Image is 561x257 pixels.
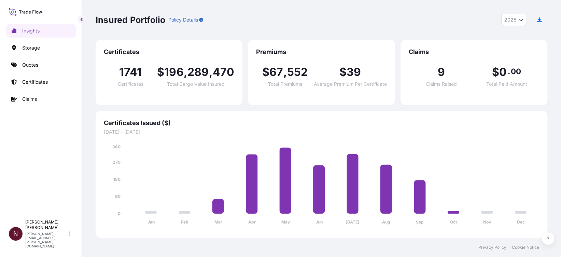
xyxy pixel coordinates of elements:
[214,219,222,225] tspan: Mar
[148,219,155,225] tspan: Jan
[118,211,121,216] tspan: 0
[281,219,290,225] tspan: May
[517,219,524,225] tspan: Dec
[25,219,68,230] p: [PERSON_NAME] [PERSON_NAME]
[409,48,539,56] span: Claims
[248,219,255,225] tspan: Apr
[511,69,521,74] span: 00
[492,67,499,78] span: $
[507,69,510,74] span: .
[112,144,121,149] tspan: 360
[512,245,539,250] a: Cookie Notice
[6,58,76,72] a: Quotes
[96,14,165,25] p: Insured Portfolio
[501,14,526,26] button: Year Selector
[22,79,48,85] p: Certificates
[504,16,516,23] span: 2025
[256,48,387,56] span: Premiums
[483,219,491,225] tspan: Nov
[347,67,361,78] span: 39
[209,67,213,78] span: ,
[426,82,457,86] span: Claims Raised
[117,82,143,86] span: Certificates
[187,67,209,78] span: 289
[22,27,40,34] p: Insights
[478,245,506,250] a: Privacy Policy
[486,82,527,86] span: Total Paid Amount
[167,82,225,86] span: Total Cargo Value Insured
[450,219,457,225] tspan: Oct
[314,82,387,86] span: Average Premium Per Certificate
[25,232,68,248] p: [PERSON_NAME][EMAIL_ADDRESS][PERSON_NAME][DOMAIN_NAME]
[6,92,76,106] a: Claims
[168,16,198,23] p: Policy Details
[104,119,539,127] span: Certificates Issued ($)
[499,67,507,78] span: 0
[104,128,539,135] span: [DATE] - [DATE]
[287,67,308,78] span: 552
[6,41,76,55] a: Storage
[339,67,347,78] span: $
[22,62,38,68] p: Quotes
[22,96,37,103] p: Claims
[115,194,121,199] tspan: 90
[181,219,188,225] tspan: Feb
[438,67,445,78] span: 9
[119,67,142,78] span: 1741
[104,48,234,56] span: Certificates
[113,177,121,182] tspan: 180
[6,24,76,38] a: Insights
[315,219,323,225] tspan: Jun
[382,219,390,225] tspan: Aug
[268,82,302,86] span: Total Premiums
[346,219,360,225] tspan: [DATE]
[416,219,424,225] tspan: Sep
[269,67,283,78] span: 67
[164,67,184,78] span: 196
[22,44,40,51] p: Storage
[213,67,235,78] span: 470
[283,67,287,78] span: ,
[6,75,76,89] a: Certificates
[13,230,18,237] span: N
[113,160,121,165] tspan: 270
[262,67,269,78] span: $
[157,67,164,78] span: $
[184,67,187,78] span: ,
